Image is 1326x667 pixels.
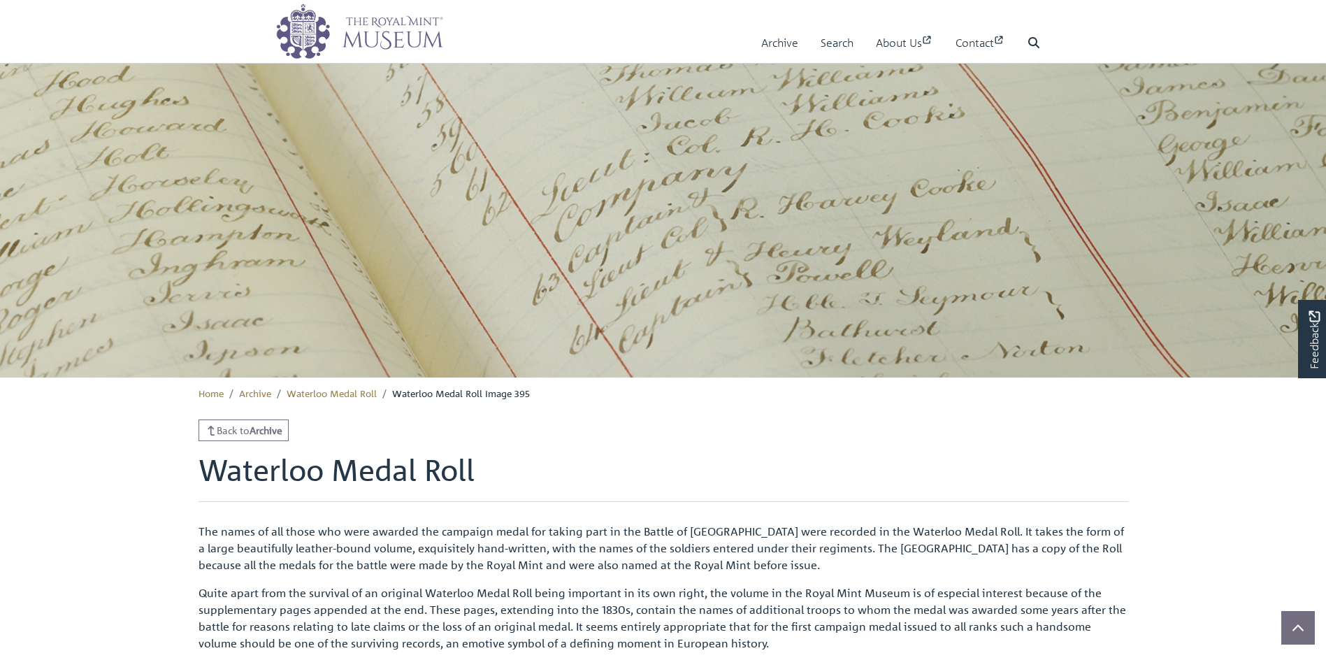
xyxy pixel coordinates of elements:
a: Contact [956,23,1005,63]
a: Back toArchive [199,419,289,441]
a: Home [199,387,224,399]
a: Archive [761,23,798,63]
a: Waterloo Medal Roll [287,387,377,399]
span: The names of all those who were awarded the campaign medal for taking part in the Battle of [GEOG... [199,524,1124,572]
a: Would you like to provide feedback? [1298,300,1326,378]
strong: Archive [250,424,282,436]
h1: Waterloo Medal Roll [199,452,1128,501]
button: Scroll to top [1281,611,1315,645]
a: Archive [239,387,271,399]
span: Quite apart from the survival of an original Waterloo Medal Roll being important in its own right... [199,586,1126,650]
a: About Us [876,23,933,63]
a: Search [821,23,853,63]
span: Feedback [1306,311,1323,369]
img: logo_wide.png [275,3,443,59]
span: Waterloo Medal Roll Image 395 [392,387,530,399]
